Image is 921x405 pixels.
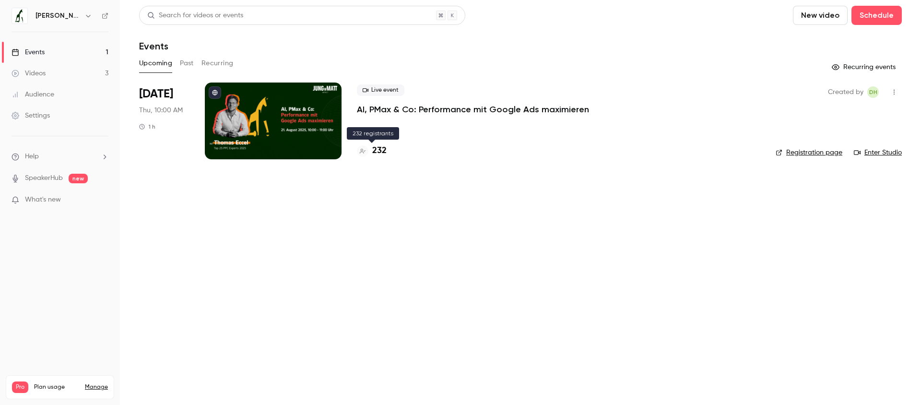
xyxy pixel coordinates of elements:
[139,123,155,131] div: 1 h
[12,90,54,99] div: Audience
[69,174,88,183] span: new
[372,144,387,157] h4: 232
[147,11,243,21] div: Search for videos or events
[25,152,39,162] span: Help
[869,86,877,98] span: DH
[776,148,842,157] a: Registration page
[201,56,234,71] button: Recurring
[25,195,61,205] span: What's new
[139,40,168,52] h1: Events
[25,173,63,183] a: SpeakerHub
[12,111,50,120] div: Settings
[867,86,879,98] span: Dominik Habermacher
[85,383,108,391] a: Manage
[12,8,27,24] img: Jung von Matt IMPACT
[35,11,81,21] h6: [PERSON_NAME] von [PERSON_NAME] IMPACT
[793,6,848,25] button: New video
[12,48,45,57] div: Events
[851,6,902,25] button: Schedule
[827,60,902,75] button: Recurring events
[357,144,387,157] a: 232
[12,152,108,162] li: help-dropdown-opener
[357,84,404,96] span: Live event
[12,381,28,393] span: Pro
[180,56,194,71] button: Past
[12,69,46,78] div: Videos
[357,104,589,115] a: AI, PMax & Co: Performance mit Google Ads maximieren
[139,106,183,115] span: Thu, 10:00 AM
[139,56,172,71] button: Upcoming
[139,83,189,159] div: Aug 21 Thu, 10:00 AM (Europe/Zurich)
[139,86,173,102] span: [DATE]
[854,148,902,157] a: Enter Studio
[828,86,863,98] span: Created by
[34,383,79,391] span: Plan usage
